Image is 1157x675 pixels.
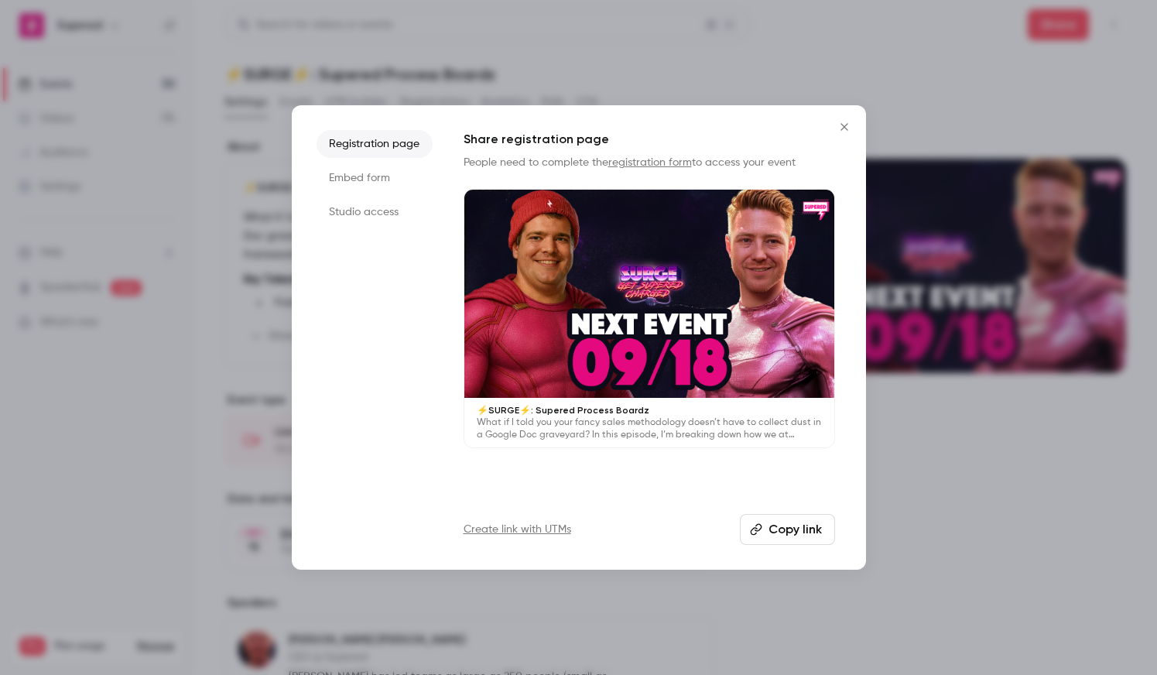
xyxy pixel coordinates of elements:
[317,198,433,226] li: Studio access
[317,164,433,192] li: Embed form
[464,155,835,170] p: People need to complete the to access your event
[477,416,822,441] p: What if I told you your fancy sales methodology doesn’t have to collect dust in a Google Doc grav...
[464,522,571,537] a: Create link with UTMs
[464,189,835,448] a: ⚡️SURGE⚡️: Supered Process BoardzWhat if I told you your fancy sales methodology doesn’t have to ...
[464,130,835,149] h1: Share registration page
[317,130,433,158] li: Registration page
[608,157,692,168] a: registration form
[477,404,822,416] p: ⚡️SURGE⚡️: Supered Process Boardz
[829,111,860,142] button: Close
[740,514,835,545] button: Copy link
